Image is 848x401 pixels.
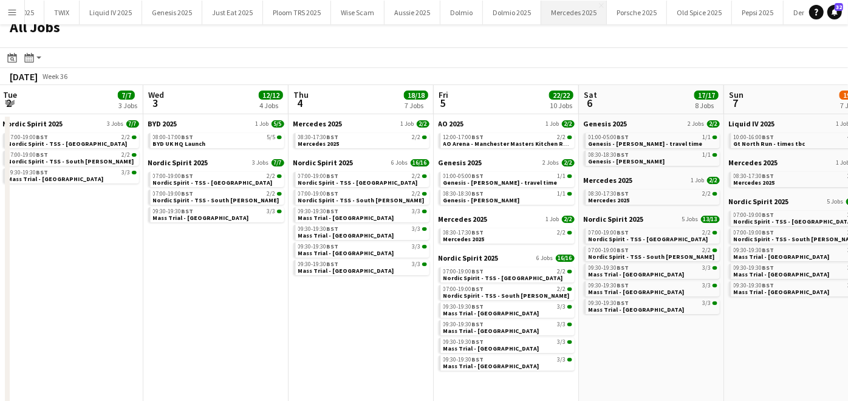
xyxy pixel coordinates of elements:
[762,264,774,272] span: BST
[298,260,427,274] a: 09:30-19:30BST3/3Mass Trial - [GEOGRAPHIC_DATA]
[8,151,137,165] a: 07:00-19:00BST2/2Nordic Spirit - TSS - South [PERSON_NAME]
[256,120,269,128] span: 1 Job
[443,309,539,317] span: Mass Trial - Brighton City Centre
[695,101,718,110] div: 8 Jobs
[36,168,49,176] span: BST
[443,304,484,310] span: 09:30-19:30
[298,244,339,250] span: 09:30-19:30
[703,265,711,271] span: 3/3
[153,208,194,214] span: 09:30-19:30
[550,101,573,110] div: 10 Jobs
[472,267,484,275] span: BST
[153,207,282,221] a: 09:30-19:30BST3/3Mass Trial - [GEOGRAPHIC_DATA]
[293,89,309,100] span: Thu
[327,260,339,268] span: BST
[259,91,283,100] span: 12/12
[1,96,17,110] span: 2
[589,281,717,295] a: 09:30-19:30BST3/3Mass Trial - [GEOGRAPHIC_DATA]
[558,269,566,275] span: 2/2
[153,172,282,186] a: 07:00-19:00BST2/2Nordic Spirit - TSS - [GEOGRAPHIC_DATA]
[437,96,448,110] span: 5
[298,173,339,179] span: 07:00-19:00
[8,134,49,140] span: 07:00-19:00
[148,158,284,167] a: Nordic Spirit 20253 Jobs7/7
[385,1,440,24] button: Aussie 2025
[607,1,667,24] button: Porsche 2025
[443,292,570,300] span: Nordic Spirit - TSS - South Mimms
[784,1,840,24] button: Denza 2025
[298,226,339,232] span: 09:30-19:30
[589,235,708,243] span: Nordic Spirit - TSS - Donington Park
[589,152,629,158] span: 08:30-18:30
[443,321,484,327] span: 09:30-19:30
[443,274,563,282] span: Nordic Spirit - TSS - Donington Park
[584,214,720,317] div: Nordic Spirit 20255 Jobs13/1307:00-19:00BST2/2Nordic Spirit - TSS - [GEOGRAPHIC_DATA]07:00-19:00B...
[729,158,778,167] span: Mercedes 2025
[472,303,484,310] span: BST
[122,152,131,158] span: 2/2
[8,170,49,176] span: 09:30-19:30
[412,226,421,232] span: 3/3
[703,300,711,306] span: 3/3
[546,216,559,223] span: 1 Job
[443,172,572,186] a: 01:00-05:00BST1/1Genesis - [PERSON_NAME] - travel time
[472,172,484,180] span: BST
[543,159,559,166] span: 2 Jobs
[3,89,17,100] span: Tue
[293,158,354,167] span: Nordic Spirit 2025
[443,267,572,281] a: 07:00-19:00BST2/2Nordic Spirit - TSS - [GEOGRAPHIC_DATA]
[153,214,249,222] span: Mass Trial - London Cardinal Place
[404,91,428,100] span: 18/18
[439,158,482,167] span: Genesis 2025
[617,133,629,141] span: BST
[472,320,484,328] span: BST
[327,190,339,197] span: BST
[549,91,573,100] span: 22/22
[293,158,429,167] a: Nordic Spirit 20256 Jobs16/16
[439,214,488,224] span: Mercedes 2025
[617,299,629,307] span: BST
[412,244,421,250] span: 3/3
[827,198,844,205] span: 5 Jobs
[682,216,699,223] span: 5 Jobs
[762,228,774,236] span: BST
[707,177,720,184] span: 2/2
[472,355,484,363] span: BST
[703,191,711,197] span: 2/2
[562,216,575,223] span: 2/2
[267,134,276,140] span: 5/5
[558,339,566,345] span: 3/3
[8,152,49,158] span: 07:00-19:00
[293,158,429,278] div: Nordic Spirit 20256 Jobs16/1607:00-19:00BST2/2Nordic Spirit - TSS - [GEOGRAPHIC_DATA]07:00-19:00B...
[153,190,282,204] a: 07:00-19:00BST2/2Nordic Spirit - TSS - South [PERSON_NAME]
[118,101,137,110] div: 3 Jobs
[405,101,428,110] div: 7 Jobs
[417,120,429,128] span: 2/2
[589,196,630,204] span: Mercedes 2025
[153,191,194,197] span: 07:00-19:00
[688,120,705,128] span: 2 Jobs
[703,247,711,253] span: 2/2
[146,96,164,110] span: 3
[293,119,343,128] span: Mercedes 2025
[443,173,484,179] span: 01:00-05:00
[331,1,385,24] button: Wise Scam
[558,357,566,363] span: 3/3
[762,246,774,254] span: BST
[835,3,843,11] span: 32
[443,338,572,352] a: 09:30-19:30BST3/3Mass Trial - [GEOGRAPHIC_DATA]
[272,120,284,128] span: 5/5
[298,172,427,186] a: 07:00-19:00BST2/2Nordic Spirit - TSS - [GEOGRAPHIC_DATA]
[439,253,575,262] a: Nordic Spirit 20256 Jobs16/16
[589,151,717,165] a: 08:30-18:30BST1/1Genesis - [PERSON_NAME]
[443,190,572,204] a: 08:30-18:30BST1/1Genesis - [PERSON_NAME]
[148,119,284,158] div: BYD 20251 Job5/508:00-17:00BST5/5BYD UK HQ Launch
[729,89,744,100] span: Sun
[617,190,629,197] span: BST
[153,134,194,140] span: 08:00-17:00
[439,253,499,262] span: Nordic Spirit 2025
[153,196,279,204] span: Nordic Spirit - TSS - South Mimms
[327,133,339,141] span: BST
[584,119,627,128] span: Genesis 2025
[584,176,633,185] span: Mercedes 2025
